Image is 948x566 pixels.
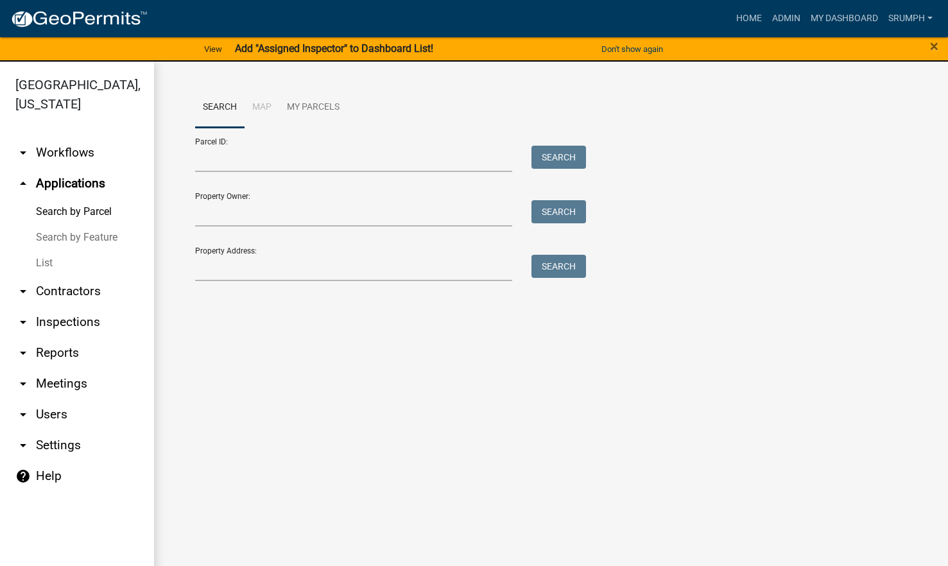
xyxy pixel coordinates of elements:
strong: Add "Assigned Inspector" to Dashboard List! [235,42,433,55]
i: arrow_drop_down [15,284,31,299]
i: arrow_drop_up [15,176,31,191]
a: My Dashboard [806,6,883,31]
button: Close [930,39,938,54]
i: arrow_drop_down [15,314,31,330]
a: Search [195,87,245,128]
i: arrow_drop_down [15,345,31,361]
a: srumph [883,6,938,31]
button: Search [531,146,586,169]
button: Search [531,200,586,223]
button: Don't show again [596,39,668,60]
a: Admin [767,6,806,31]
button: Search [531,255,586,278]
span: × [930,37,938,55]
i: arrow_drop_down [15,407,31,422]
a: My Parcels [279,87,347,128]
i: arrow_drop_down [15,145,31,160]
i: help [15,468,31,484]
i: arrow_drop_down [15,376,31,391]
a: View [199,39,227,60]
a: Home [731,6,767,31]
i: arrow_drop_down [15,438,31,453]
